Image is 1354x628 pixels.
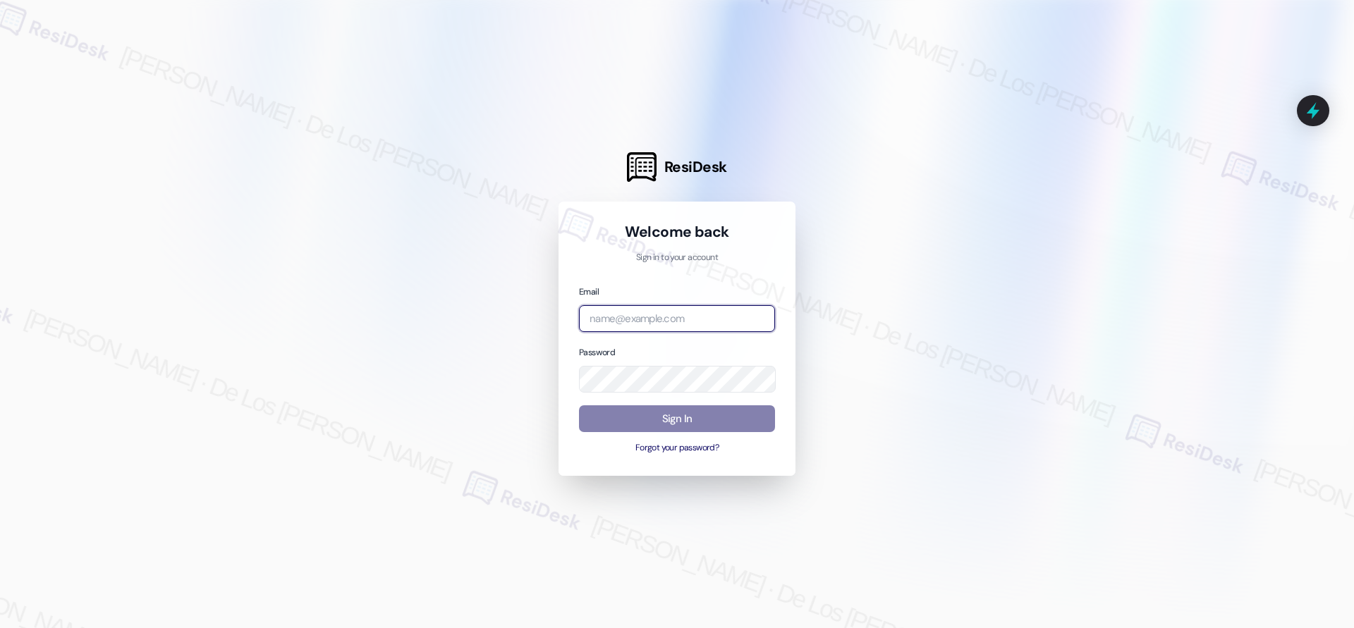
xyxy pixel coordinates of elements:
[579,305,775,333] input: name@example.com
[627,152,657,182] img: ResiDesk Logo
[579,347,615,358] label: Password
[664,157,727,177] span: ResiDesk
[579,252,775,264] p: Sign in to your account
[579,405,775,433] button: Sign In
[579,286,599,297] label: Email
[579,222,775,242] h1: Welcome back
[579,442,775,455] button: Forgot your password?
